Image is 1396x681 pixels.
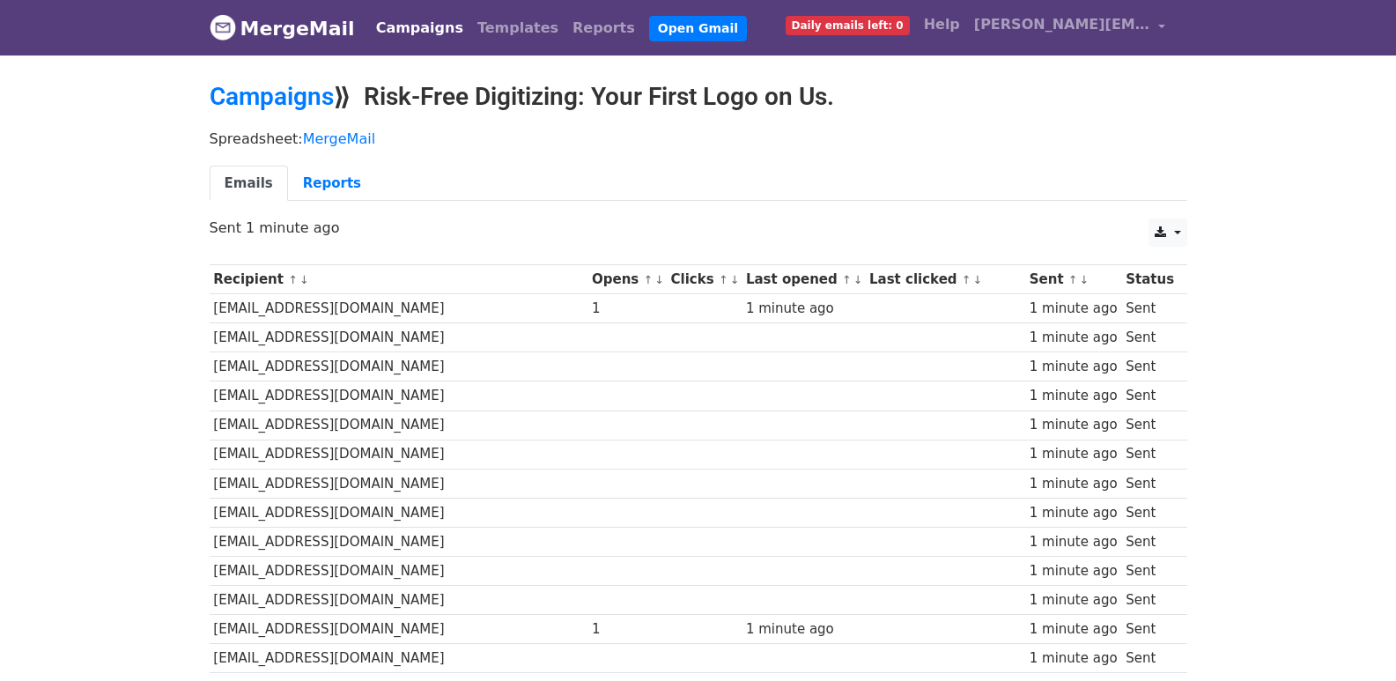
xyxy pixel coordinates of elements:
[210,557,588,586] td: [EMAIL_ADDRESS][DOMAIN_NAME]
[369,11,470,46] a: Campaigns
[667,265,742,294] th: Clicks
[210,469,588,498] td: [EMAIL_ADDRESS][DOMAIN_NAME]
[1030,532,1118,552] div: 1 minute ago
[210,615,588,644] td: [EMAIL_ADDRESS][DOMAIN_NAME]
[210,498,588,527] td: [EMAIL_ADDRESS][DOMAIN_NAME]
[210,82,334,111] a: Campaigns
[1030,386,1118,406] div: 1 minute ago
[1030,299,1118,319] div: 1 minute ago
[1121,411,1178,440] td: Sent
[299,273,309,286] a: ↓
[210,294,588,323] td: [EMAIL_ADDRESS][DOMAIN_NAME]
[1030,648,1118,669] div: 1 minute ago
[1121,352,1178,381] td: Sent
[1121,381,1178,411] td: Sent
[779,7,917,42] a: Daily emails left: 0
[1121,469,1178,498] td: Sent
[210,10,355,47] a: MergeMail
[1030,444,1118,464] div: 1 minute ago
[587,265,667,294] th: Opens
[644,273,654,286] a: ↑
[973,273,983,286] a: ↓
[210,586,588,615] td: [EMAIL_ADDRESS][DOMAIN_NAME]
[1121,294,1178,323] td: Sent
[303,130,375,147] a: MergeMail
[565,11,642,46] a: Reports
[649,16,747,41] a: Open Gmail
[1121,557,1178,586] td: Sent
[1121,615,1178,644] td: Sent
[842,273,852,286] a: ↑
[1121,527,1178,556] td: Sent
[210,352,588,381] td: [EMAIL_ADDRESS][DOMAIN_NAME]
[1030,503,1118,523] div: 1 minute ago
[210,82,1187,112] h2: ⟫ Risk-Free Digitizing: Your First Logo on Us.
[746,619,860,640] div: 1 minute ago
[288,273,298,286] a: ↑
[917,7,967,42] a: Help
[592,619,662,640] div: 1
[210,644,588,673] td: [EMAIL_ADDRESS][DOMAIN_NAME]
[210,527,588,556] td: [EMAIL_ADDRESS][DOMAIN_NAME]
[288,166,376,202] a: Reports
[210,265,588,294] th: Recipient
[1121,498,1178,527] td: Sent
[786,16,910,35] span: Daily emails left: 0
[210,381,588,411] td: [EMAIL_ADDRESS][DOMAIN_NAME]
[470,11,565,46] a: Templates
[210,323,588,352] td: [EMAIL_ADDRESS][DOMAIN_NAME]
[1121,265,1178,294] th: Status
[853,273,863,286] a: ↓
[210,218,1187,237] p: Sent 1 minute ago
[865,265,1025,294] th: Last clicked
[1080,273,1089,286] a: ↓
[967,7,1173,48] a: [PERSON_NAME][EMAIL_ADDRESS][DOMAIN_NAME]
[1025,265,1121,294] th: Sent
[1030,415,1118,435] div: 1 minute ago
[746,299,860,319] div: 1 minute ago
[592,299,662,319] div: 1
[974,14,1150,35] span: [PERSON_NAME][EMAIL_ADDRESS][DOMAIN_NAME]
[1030,474,1118,494] div: 1 minute ago
[1030,561,1118,581] div: 1 minute ago
[210,166,288,202] a: Emails
[1121,323,1178,352] td: Sent
[1030,357,1118,377] div: 1 minute ago
[1030,328,1118,348] div: 1 minute ago
[210,14,236,41] img: MergeMail logo
[1121,644,1178,673] td: Sent
[210,440,588,469] td: [EMAIL_ADDRESS][DOMAIN_NAME]
[1068,273,1078,286] a: ↑
[1030,619,1118,640] div: 1 minute ago
[1121,440,1178,469] td: Sent
[210,411,588,440] td: [EMAIL_ADDRESS][DOMAIN_NAME]
[730,273,740,286] a: ↓
[1121,586,1178,615] td: Sent
[1030,590,1118,611] div: 1 minute ago
[654,273,664,286] a: ↓
[962,273,971,286] a: ↑
[210,130,1187,148] p: Spreadsheet:
[742,265,865,294] th: Last opened
[719,273,728,286] a: ↑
